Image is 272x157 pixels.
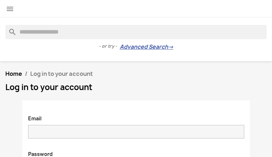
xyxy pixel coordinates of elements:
i:  [6,5,14,13]
i: search [5,25,14,33]
input: Search [5,25,267,39]
span: - or try - [99,43,120,50]
h1: Log in to your account [5,83,267,91]
a: Home [5,70,22,78]
span: Log in to your account [30,70,93,78]
a: Advanced Search→ [120,43,174,51]
span: → [168,43,174,51]
label: Email [23,111,47,122]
